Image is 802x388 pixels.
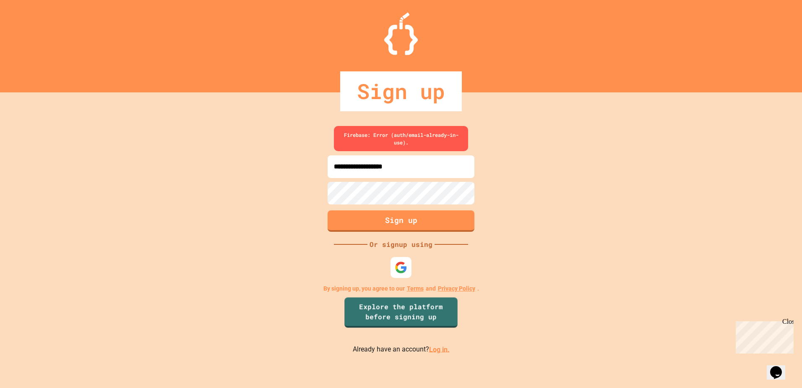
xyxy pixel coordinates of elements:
[407,284,424,293] a: Terms
[384,13,418,55] img: Logo.svg
[438,284,475,293] a: Privacy Policy
[732,318,794,354] iframe: chat widget
[334,126,468,151] div: Firebase: Error (auth/email-already-in-use).
[767,354,794,380] iframe: chat widget
[3,3,58,53] div: Chat with us now!Close
[340,71,462,111] div: Sign up
[344,297,458,328] a: Explore the platform before signing up
[328,210,474,232] button: Sign up
[367,239,435,249] div: Or signup using
[323,284,479,293] p: By signing up, you agree to our and .
[429,345,450,353] a: Log in.
[353,344,450,355] p: Already have an account?
[395,261,407,274] img: google-icon.svg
